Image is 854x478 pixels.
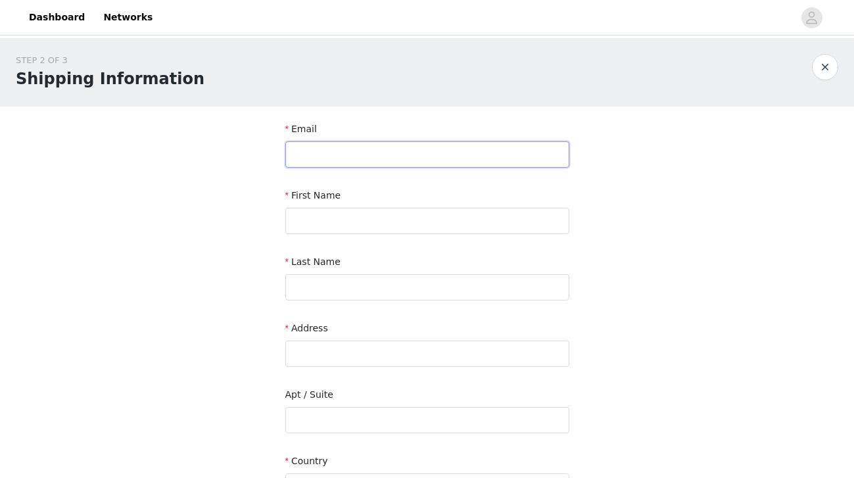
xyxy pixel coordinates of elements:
[805,7,818,28] div: avatar
[16,67,204,91] h1: Shipping Information
[285,190,341,201] label: First Name
[16,54,204,67] div: STEP 2 OF 3
[21,3,93,32] a: Dashboard
[285,323,328,333] label: Address
[285,389,333,400] label: Apt / Suite
[285,124,317,134] label: Email
[95,3,160,32] a: Networks
[285,256,341,267] label: Last Name
[285,456,328,466] label: Country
